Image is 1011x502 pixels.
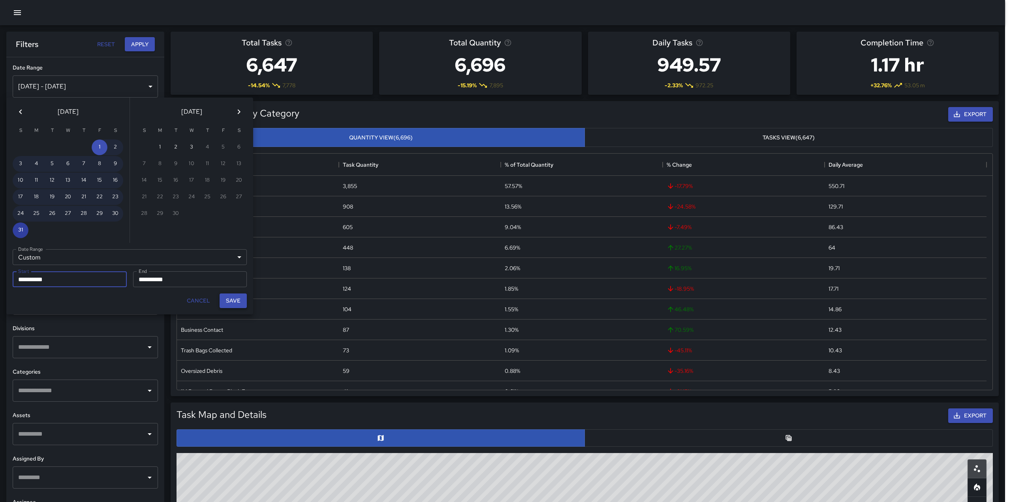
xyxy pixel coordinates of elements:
span: Sunday [13,123,28,139]
button: 10 [13,173,28,188]
button: 8 [92,156,107,172]
div: Custom [13,249,247,265]
button: 23 [107,189,123,205]
button: 5 [44,156,60,172]
button: 13 [60,173,76,188]
button: 18 [28,189,44,205]
button: 11 [28,173,44,188]
label: Date Range [18,246,43,252]
button: 9 [107,156,123,172]
button: 2 [168,139,184,155]
span: Tuesday [169,123,183,139]
button: 14 [76,173,92,188]
button: 30 [107,206,123,222]
button: 12 [44,173,60,188]
button: 29 [92,206,107,222]
span: Friday [216,123,230,139]
span: Thursday [200,123,214,139]
label: Start [18,268,29,275]
button: Cancel [184,293,213,308]
span: Monday [153,123,167,139]
span: [DATE] [181,106,202,117]
span: Wednesday [184,123,199,139]
button: 25 [28,206,44,222]
button: 28 [76,206,92,222]
button: 19 [44,189,60,205]
span: Friday [92,123,107,139]
button: 16 [107,173,123,188]
button: 22 [92,189,107,205]
button: Save [220,293,247,308]
button: 27 [60,206,76,222]
button: 3 [13,156,28,172]
button: 2 [107,139,123,155]
button: 7 [76,156,92,172]
button: 15 [92,173,107,188]
button: Next month [231,104,247,120]
span: Wednesday [61,123,75,139]
button: 20 [60,189,76,205]
button: Previous month [13,104,28,120]
label: End [139,268,147,275]
button: 24 [13,206,28,222]
span: [DATE] [58,106,79,117]
span: Thursday [77,123,91,139]
button: 21 [76,189,92,205]
span: Sunday [137,123,151,139]
button: 1 [152,139,168,155]
button: 3 [184,139,199,155]
button: 31 [13,222,28,238]
button: 6 [60,156,76,172]
span: Saturday [108,123,122,139]
span: Saturday [232,123,246,139]
button: 26 [44,206,60,222]
span: Monday [29,123,43,139]
button: 17 [13,189,28,205]
button: 1 [92,139,107,155]
button: 4 [28,156,44,172]
span: Tuesday [45,123,59,139]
